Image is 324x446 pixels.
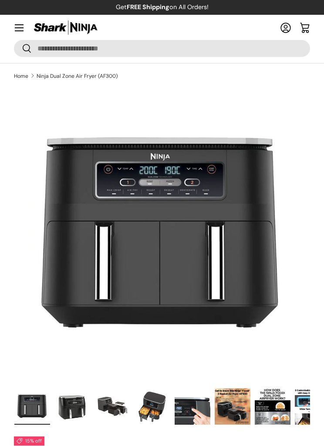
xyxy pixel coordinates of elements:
[94,388,130,425] img: Ninja Dual Zone Air Fryer (AF300)
[54,388,90,425] img: Ninja Dual Zone Air Fryer (AF300)
[37,73,118,79] a: Ninja Dual Zone Air Fryer (AF300)
[116,3,209,12] p: Get on All Orders!
[14,388,50,425] img: Ninja Dual Zone Air Fryer (AF300)
[14,72,310,80] nav: Breadcrumbs
[127,3,169,11] strong: FREE Shipping
[135,388,170,425] img: Ninja Dual Zone Air Fryer (AF300)
[175,388,210,425] img: Ninja Dual Zone Air Fryer (AF300)
[255,388,290,425] img: Ninja Dual Zone Air Fryer (AF300)
[215,388,250,425] img: Ninja Dual Zone Air Fryer (AF300)
[33,19,98,36] img: Shark Ninja Philippines
[14,436,44,446] span: 15% off
[14,89,310,428] media-gallery: Gallery Viewer
[14,73,28,79] a: Home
